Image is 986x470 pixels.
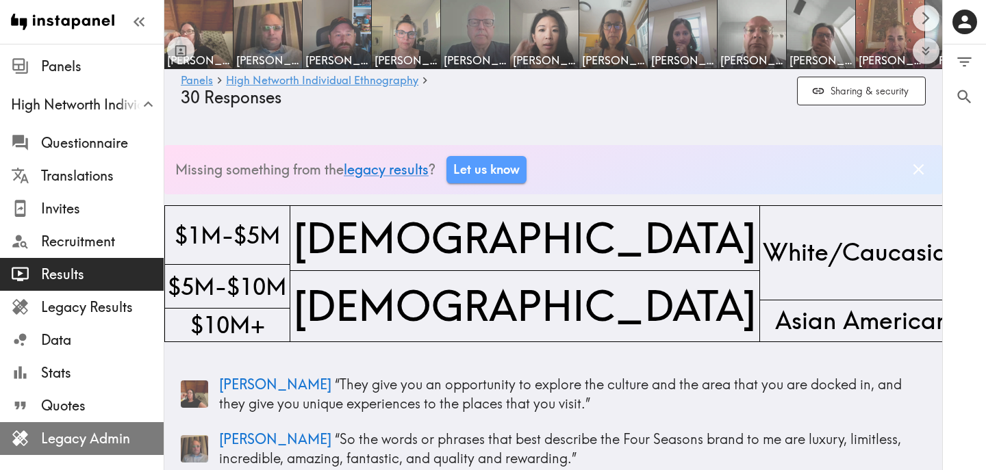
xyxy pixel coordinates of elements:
[913,5,939,31] button: Scroll right
[236,53,299,68] span: [PERSON_NAME]
[446,156,527,183] a: Let us know
[913,38,939,64] button: Expand to show all items
[181,435,208,462] img: Panelist thumbnail
[789,53,852,68] span: [PERSON_NAME]
[41,330,164,350] span: Data
[219,375,926,413] p: “ They give you an opportunity to explore the culture and the area that you are docked in, and th...
[41,133,164,153] span: Questionnaire
[41,199,164,218] span: Invites
[444,53,507,68] span: [PERSON_NAME]
[906,157,931,182] button: Dismiss banner
[720,53,783,68] span: [PERSON_NAME]
[175,160,435,179] p: Missing something from the ?
[797,77,926,106] button: Sharing & security
[41,396,164,415] span: Quotes
[41,166,164,185] span: Translations
[219,430,331,447] span: [PERSON_NAME]
[181,380,208,408] img: Panelist thumbnail
[181,75,213,88] a: Panels
[219,376,331,393] span: [PERSON_NAME]
[41,429,164,448] span: Legacy Admin
[290,274,759,337] span: [DEMOGRAPHIC_DATA]
[41,363,164,382] span: Stats
[651,53,714,68] span: [PERSON_NAME]
[181,88,281,107] span: 30 Responses
[305,53,368,68] span: [PERSON_NAME]
[11,95,164,114] span: High Networth Individual Ethnography
[344,161,429,178] a: legacy results
[513,53,576,68] span: [PERSON_NAME]
[165,267,290,305] span: $5M-$10M
[41,232,164,251] span: Recruitment
[167,53,230,68] span: [PERSON_NAME]
[41,298,164,317] span: Legacy Results
[943,44,986,79] button: Filter Responses
[188,306,268,343] span: $10M+
[859,53,922,68] span: [PERSON_NAME]
[167,37,194,64] button: Toggle between responses and questions
[943,79,986,114] button: Search
[219,430,926,468] p: “ So the words or phrases that best describe the Four Seasons brand to me are luxury, limitless, ...
[760,233,963,272] span: White/Caucasian
[772,301,952,340] span: Asian American
[375,53,438,68] span: [PERSON_NAME]
[41,57,164,76] span: Panels
[290,207,759,270] span: [DEMOGRAPHIC_DATA]
[582,53,645,68] span: [PERSON_NAME]
[955,88,974,106] span: Search
[181,369,926,419] a: Panelist thumbnail[PERSON_NAME] “They give you an opportunity to explore the culture and the area...
[955,53,974,71] span: Filter Responses
[226,75,418,88] a: High Networth Individual Ethnography
[41,265,164,284] span: Results
[172,216,283,254] span: $1M-$5M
